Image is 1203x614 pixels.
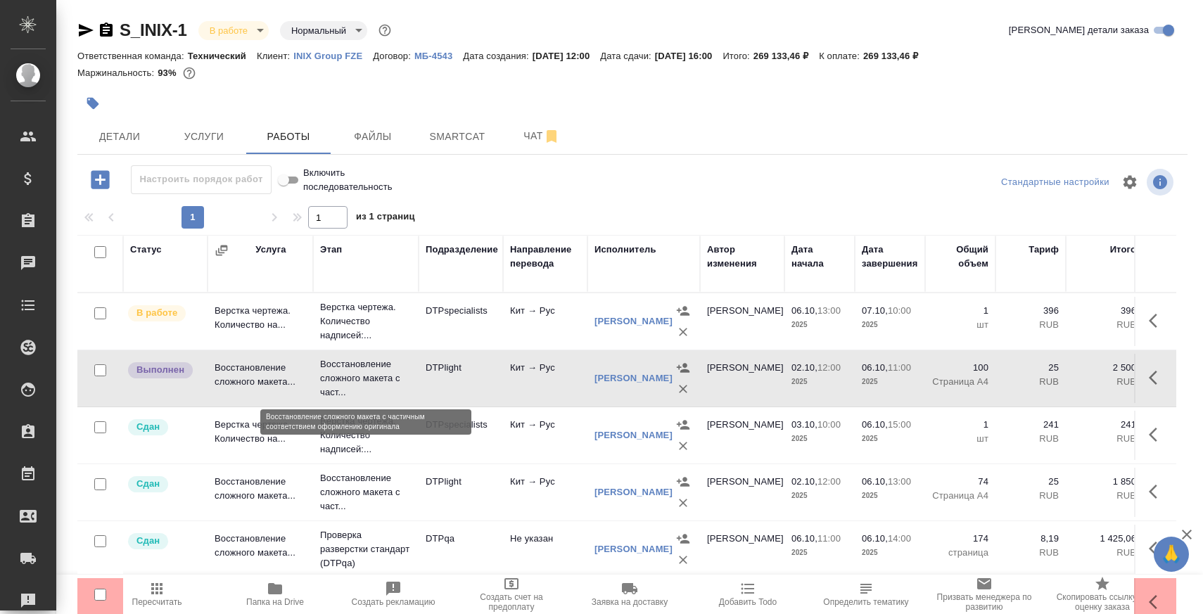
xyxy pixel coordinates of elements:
[888,419,911,430] p: 15:00
[208,468,313,517] td: Восстановление сложного макета...
[414,51,463,61] p: МБ-4543
[673,471,694,492] button: Назначить
[1002,318,1059,332] p: RUB
[791,419,817,430] p: 03.10,
[594,373,673,383] a: [PERSON_NAME]
[356,208,415,229] span: из 1 страниц
[673,321,694,343] button: Удалить
[127,418,200,437] div: Менеджер проверил работу исполнителя, передает ее на следующий этап
[673,300,694,321] button: Назначить
[463,51,532,61] p: Дата создания:
[1140,361,1174,395] button: Здесь прячутся важные кнопки
[503,525,587,574] td: Не указан
[503,297,587,346] td: Кит → Рус
[1073,489,1136,503] p: RUB
[700,411,784,460] td: [PERSON_NAME]
[932,304,988,318] p: 1
[136,534,160,548] p: Сдан
[791,476,817,487] p: 02.10,
[673,549,694,570] button: Удалить
[81,165,120,194] button: Добавить работу
[791,489,848,503] p: 2025
[257,51,293,61] p: Клиент:
[1073,418,1136,432] p: 241
[320,528,412,570] p: Проверка разверстки стандарт (DTPqa)
[127,475,200,494] div: Менеджер проверил работу исполнителя, передает ее на следующий этап
[320,300,412,343] p: Верстка чертежа. Количество надписей:...
[1002,546,1059,560] p: RUB
[320,357,412,399] p: Восстановление сложного макета с част...
[862,243,918,271] div: Дата завершения
[77,88,108,119] button: Добавить тэг
[120,20,187,39] a: S_INIX-1
[77,51,188,61] p: Ответственная команда:
[98,575,216,614] button: Пересчитать
[373,51,414,61] p: Договор:
[817,476,841,487] p: 12:00
[1073,304,1136,318] p: 396
[998,172,1113,193] div: split button
[862,419,888,430] p: 06.10,
[700,525,784,574] td: [PERSON_NAME]
[1073,318,1136,332] p: RUB
[932,475,988,489] p: 74
[934,592,1035,612] span: Призвать менеджера по развитию
[1002,418,1059,432] p: 241
[791,243,848,271] div: Дата начала
[673,435,694,456] button: Удалить
[719,597,777,607] span: Добавить Todo
[862,305,888,316] p: 07.10,
[132,597,182,607] span: Пересчитать
[1073,532,1136,546] p: 1 425,06
[932,375,988,389] p: Страница А4
[932,418,988,432] p: 1
[86,128,153,146] span: Детали
[419,525,503,574] td: DTPqa
[707,243,777,271] div: Автор изменения
[510,243,580,271] div: Направление перевода
[1002,475,1059,489] p: 25
[862,375,918,389] p: 2025
[77,68,158,78] p: Маржинальность:
[1140,475,1174,509] button: Здесь прячутся важные кнопки
[503,354,587,403] td: Кит → Рус
[127,361,200,380] div: Исполнитель завершил работу
[158,68,179,78] p: 93%
[817,362,841,373] p: 12:00
[689,575,807,614] button: Добавить Todo
[655,51,723,61] p: [DATE] 16:00
[600,51,654,61] p: Дата сдачи:
[352,597,435,607] span: Создать рекламацию
[334,575,452,614] button: Создать рекламацию
[862,476,888,487] p: 06.10,
[1159,539,1183,569] span: 🙏
[594,316,673,326] a: [PERSON_NAME]
[303,166,431,194] span: Включить последовательность
[1073,475,1136,489] p: 1 850
[571,575,689,614] button: Заявка на доставку
[932,546,988,560] p: страница
[673,492,694,513] button: Удалить
[1052,592,1153,612] span: Скопировать ссылку на оценку заказа
[932,318,988,332] p: шт
[700,468,784,517] td: [PERSON_NAME]
[791,533,817,544] p: 06.10,
[419,468,503,517] td: DTPlight
[293,51,373,61] p: INIX Group FZE
[255,128,322,146] span: Работы
[77,22,94,39] button: Скопировать ссылку для ЯМессенджера
[1140,418,1174,452] button: Здесь прячутся важные кнопки
[932,489,988,503] p: Страница А4
[791,432,848,446] p: 2025
[700,354,784,403] td: [PERSON_NAME]
[791,375,848,389] p: 2025
[419,297,503,346] td: DTPspecialists
[1002,361,1059,375] p: 25
[1002,432,1059,446] p: RUB
[287,25,350,37] button: Нормальный
[863,51,929,61] p: 269 133,46 ₽
[1073,432,1136,446] p: RUB
[127,304,200,323] div: Исполнитель выполняет работу
[791,546,848,560] p: 2025
[823,597,908,607] span: Определить тематику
